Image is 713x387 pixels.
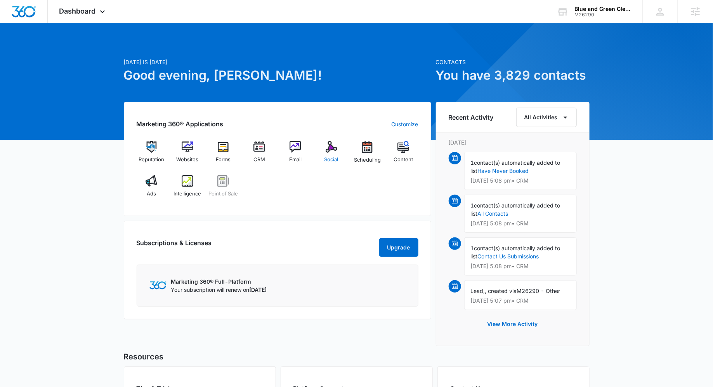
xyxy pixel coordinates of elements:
[176,156,198,164] span: Websites
[471,159,474,166] span: 1
[137,119,224,129] h2: Marketing 360® Applications
[139,156,164,164] span: Reputation
[149,281,167,289] img: Marketing 360 Logo
[59,7,96,15] span: Dashboard
[471,245,560,260] span: contact(s) automatically added to list
[289,156,302,164] span: Email
[124,66,431,85] h1: Good evening, [PERSON_NAME]!
[394,156,413,164] span: Content
[471,263,570,269] p: [DATE] 5:08 pm • CRM
[389,141,418,169] a: Content
[208,190,238,198] span: Point of Sale
[478,167,529,174] a: Have Never Booked
[471,221,570,226] p: [DATE] 5:08 pm • CRM
[471,202,474,209] span: 1
[137,238,212,254] h2: Subscriptions & Licenses
[208,175,238,203] a: Point of Sale
[517,288,560,294] span: M26290 - Other
[147,190,156,198] span: Ads
[516,108,577,127] button: All Activities
[171,286,267,294] p: Your subscription will renew on
[436,66,590,85] h1: You have 3,829 contacts
[449,113,494,122] h6: Recent Activity
[208,141,238,169] a: Forms
[124,351,590,363] h5: Resources
[480,315,546,333] button: View More Activity
[471,159,560,174] span: contact(s) automatically added to list
[574,6,631,12] div: account name
[352,141,382,169] a: Scheduling
[478,253,539,260] a: Contact Us Submissions
[574,12,631,17] div: account id
[137,175,167,203] a: Ads
[137,141,167,169] a: Reputation
[478,210,508,217] a: All Contacts
[173,190,201,198] span: Intelligence
[281,141,311,169] a: Email
[172,141,202,169] a: Websites
[471,298,570,303] p: [DATE] 5:07 pm • CRM
[379,238,418,257] button: Upgrade
[436,58,590,66] p: Contacts
[124,58,431,66] p: [DATE] is [DATE]
[471,178,570,183] p: [DATE] 5:08 pm • CRM
[354,156,381,164] span: Scheduling
[172,175,202,203] a: Intelligence
[171,277,267,286] p: Marketing 360® Full-Platform
[245,141,274,169] a: CRM
[449,138,577,146] p: [DATE]
[316,141,346,169] a: Social
[324,156,338,164] span: Social
[392,120,418,128] a: Customize
[471,202,560,217] span: contact(s) automatically added to list
[485,288,517,294] span: , created via
[253,156,265,164] span: CRM
[471,245,474,251] span: 1
[216,156,231,164] span: Forms
[471,288,485,294] span: Lead,
[250,286,267,293] span: [DATE]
